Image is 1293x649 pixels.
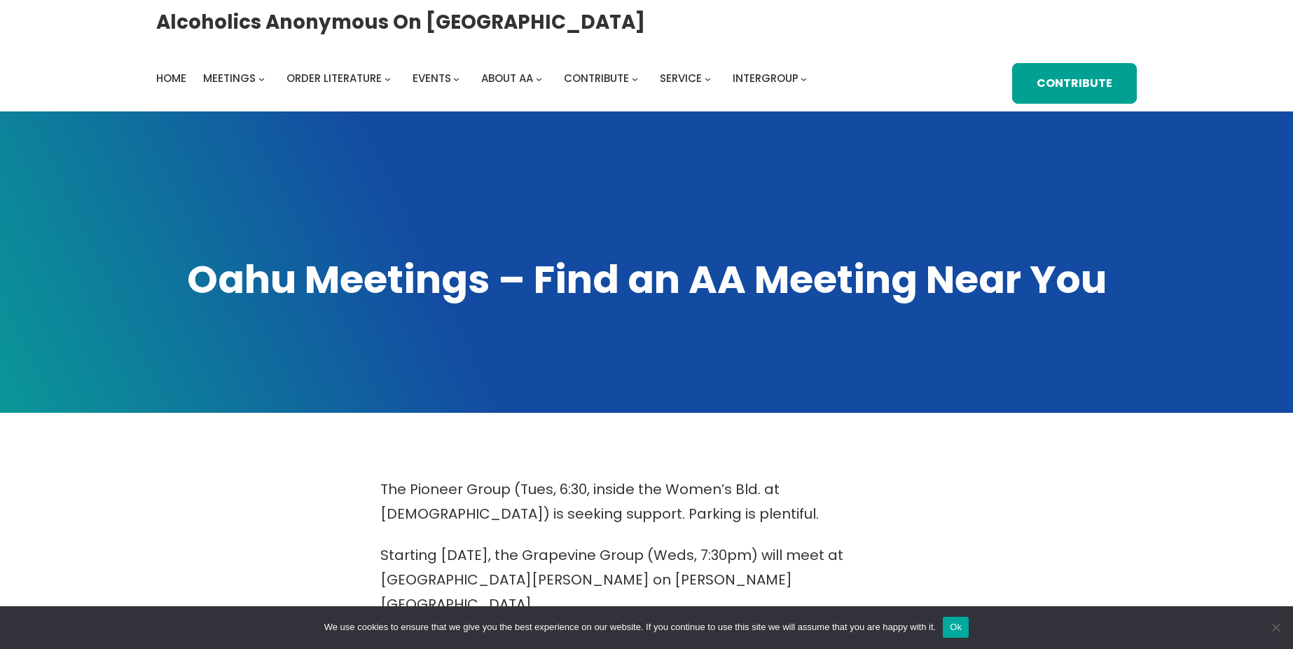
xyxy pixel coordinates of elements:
a: Alcoholics Anonymous on [GEOGRAPHIC_DATA] [156,5,645,39]
p: Starting [DATE], the Grapevine Group (Weds, 7:30pm) will meet at [GEOGRAPHIC_DATA][PERSON_NAME] o... [380,543,913,617]
a: Contribute [564,69,629,88]
span: Service [660,71,702,86]
span: Home [156,71,186,86]
h1: Oahu Meetings – Find an AA Meeting Near You [156,253,1137,306]
button: Meetings submenu [258,76,265,82]
span: Intergroup [733,71,798,86]
button: Order Literature submenu [385,76,391,82]
p: The Pioneer Group (Tues, 6:30, inside the Women’s Bld. at [DEMOGRAPHIC_DATA]) is seeking support.... [380,477,913,526]
span: Order Literature [286,71,382,86]
a: Service [660,69,702,88]
nav: Intergroup [156,69,812,88]
button: Service submenu [705,76,711,82]
a: Events [413,69,451,88]
button: Contribute submenu [632,76,638,82]
a: Intergroup [733,69,798,88]
a: About AA [481,69,533,88]
a: Contribute [1012,63,1137,104]
span: Contribute [564,71,629,86]
a: Meetings [203,69,256,88]
span: Events [413,71,451,86]
button: Intergroup submenu [801,76,807,82]
span: About AA [481,71,533,86]
span: Meetings [203,71,256,86]
a: Home [156,69,186,88]
span: We use cookies to ensure that we give you the best experience on our website. If you continue to ... [324,620,936,634]
button: Ok [943,617,969,638]
button: About AA submenu [536,76,542,82]
button: Events submenu [453,76,459,82]
span: No [1268,620,1282,634]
